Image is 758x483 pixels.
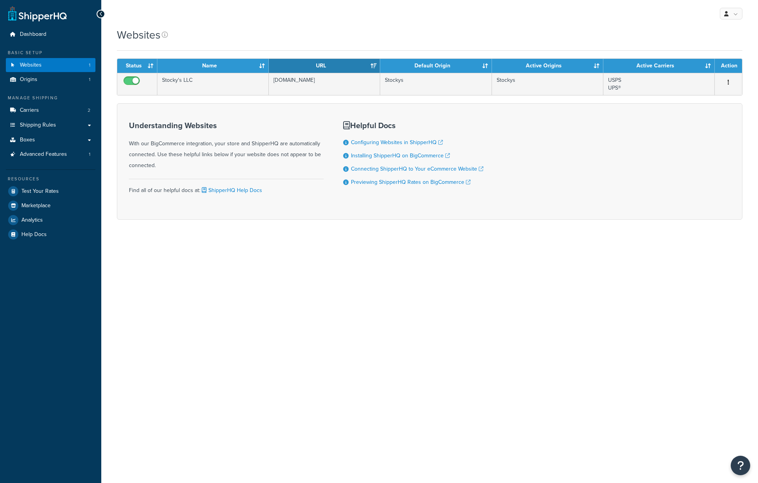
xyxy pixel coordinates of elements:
th: Active Carriers: activate to sort column ascending [603,59,715,73]
span: Help Docs [21,231,47,238]
a: Advanced Features 1 [6,147,95,162]
td: Stockys [380,73,492,95]
a: Shipping Rules [6,118,95,132]
a: Boxes [6,133,95,147]
span: Carriers [20,107,39,114]
span: Shipping Rules [20,122,56,129]
div: With our BigCommerce integration, your store and ShipperHQ are automatically connected. Use these... [129,121,324,171]
div: Resources [6,176,95,182]
th: Active Origins: activate to sort column ascending [492,59,603,73]
div: Basic Setup [6,49,95,56]
a: Test Your Rates [6,184,95,198]
span: Dashboard [20,31,46,38]
a: Analytics [6,213,95,227]
th: Default Origin: activate to sort column ascending [380,59,492,73]
li: Carriers [6,103,95,118]
h3: Understanding Websites [129,121,324,130]
div: Find all of our helpful docs at: [129,179,324,196]
h1: Websites [117,27,160,42]
a: Help Docs [6,227,95,241]
a: Installing ShipperHQ on BigCommerce [351,152,450,160]
button: Open Resource Center [731,456,750,475]
th: Name: activate to sort column ascending [157,59,269,73]
a: Connecting ShipperHQ to Your eCommerce Website [351,165,483,173]
a: ShipperHQ Home [8,6,67,21]
td: [DOMAIN_NAME] [269,73,380,95]
td: Stockys [492,73,603,95]
span: Test Your Rates [21,188,59,195]
a: Origins 1 [6,72,95,87]
th: Status: activate to sort column ascending [117,59,157,73]
a: ShipperHQ Help Docs [200,186,262,194]
span: Analytics [21,217,43,224]
a: Marketplace [6,199,95,213]
th: Action [715,59,742,73]
li: Websites [6,58,95,72]
span: Websites [20,62,42,69]
span: Boxes [20,137,35,143]
span: 1 [89,62,90,69]
td: USPS UPS® [603,73,715,95]
a: Carriers 2 [6,103,95,118]
span: 1 [89,76,90,83]
a: Configuring Websites in ShipperHQ [351,138,443,146]
span: 2 [88,107,90,114]
h3: Helpful Docs [343,121,483,130]
a: Dashboard [6,27,95,42]
li: Advanced Features [6,147,95,162]
span: Marketplace [21,203,51,209]
a: Websites 1 [6,58,95,72]
th: URL: activate to sort column ascending [269,59,380,73]
td: Stocky's LLC [157,73,269,95]
div: Manage Shipping [6,95,95,101]
span: Origins [20,76,37,83]
span: 1 [89,151,90,158]
span: Advanced Features [20,151,67,158]
a: Previewing ShipperHQ Rates on BigCommerce [351,178,471,186]
li: Origins [6,72,95,87]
